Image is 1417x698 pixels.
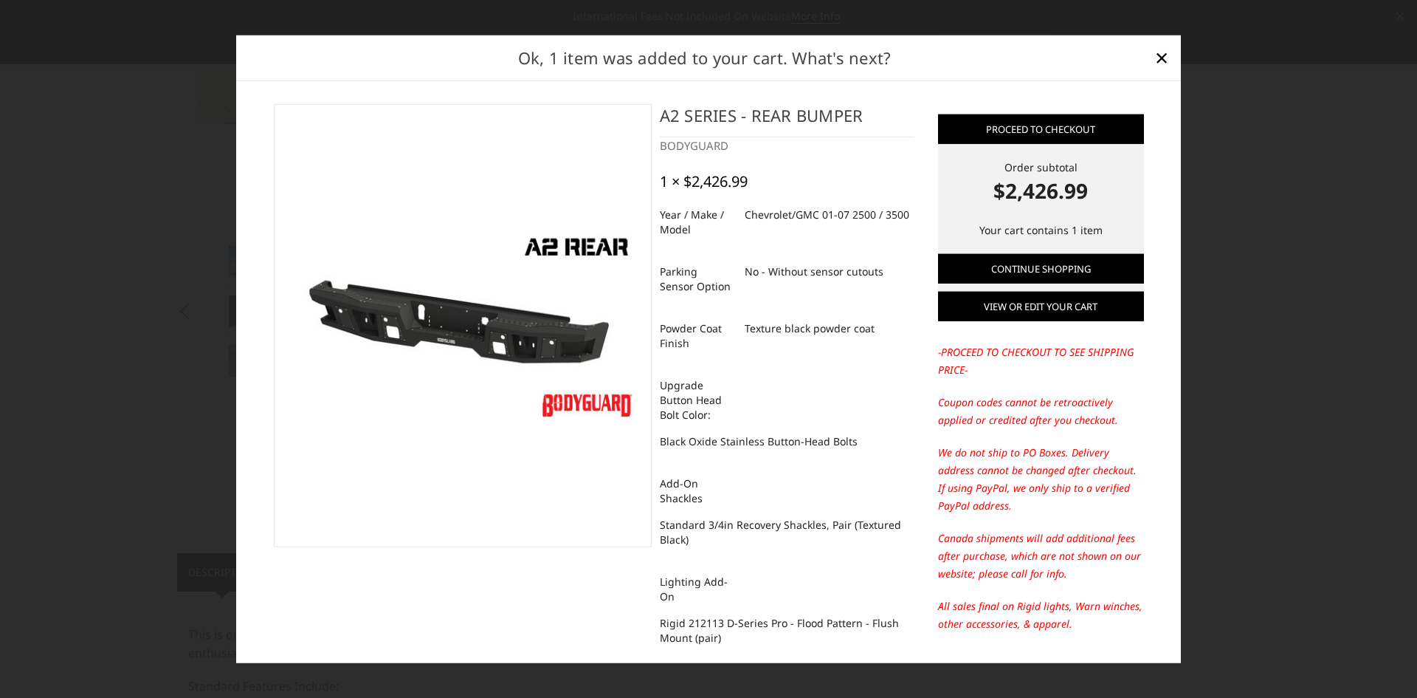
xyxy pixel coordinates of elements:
h4: A2 Series - Rear Bumper [660,104,914,137]
p: We do not ship to PO Boxes. Delivery address cannot be changed after checkout. If using PayPal, w... [938,444,1144,515]
span: × [1155,41,1168,73]
p: -PROCEED TO CHECKOUT TO SEE SHIPPING PRICE- [938,343,1144,379]
div: Order subtotal [938,160,1144,206]
p: Canada shipments will add additional fees after purchase, which are not shown on our website; ple... [938,530,1144,583]
p: Your cart contains 1 item [938,222,1144,239]
dt: Upgrade Button Head Bolt Color: [660,372,734,428]
strong: $2,426.99 [938,175,1144,206]
p: All sales final on Rigid lights, Warn winches, other accessories, & apparel. [938,598,1144,633]
div: 1 × $2,426.99 [660,172,748,190]
dd: Texture black powder coat [745,315,875,341]
p: Coupon codes cannot be retroactively applied or credited after you checkout. [938,394,1144,429]
dd: Chevrolet/GMC 01-07 2500 / 3500 [745,201,909,227]
dd: Black Oxide Stainless Button-Head Bolts [660,428,858,454]
dt: Parking Sensor Option [660,258,734,299]
dt: Lighting Add-On [660,568,734,609]
dd: Rigid 212113 D-Series Pro - Flood Pattern - Flush Mount (pair) [660,609,914,651]
dt: Year / Make / Model [660,201,734,242]
dt: Powder Coat Finish [660,315,734,356]
h2: Ok, 1 item was added to your cart. What's next? [260,45,1150,69]
dd: No - Without sensor cutouts [745,258,883,284]
img: A2 Series - Rear Bumper [282,224,644,427]
dt: Add-On Shackles [660,470,734,511]
a: Close [1150,46,1173,69]
a: View or edit your cart [938,292,1144,321]
dd: Standard 3/4in Recovery Shackles, Pair (Textured Black) [660,511,914,552]
a: Proceed to checkout [938,114,1144,144]
a: Continue Shopping [938,254,1144,284]
iframe: Chat Widget [1343,627,1417,698]
div: BODYGUARD [660,137,914,154]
